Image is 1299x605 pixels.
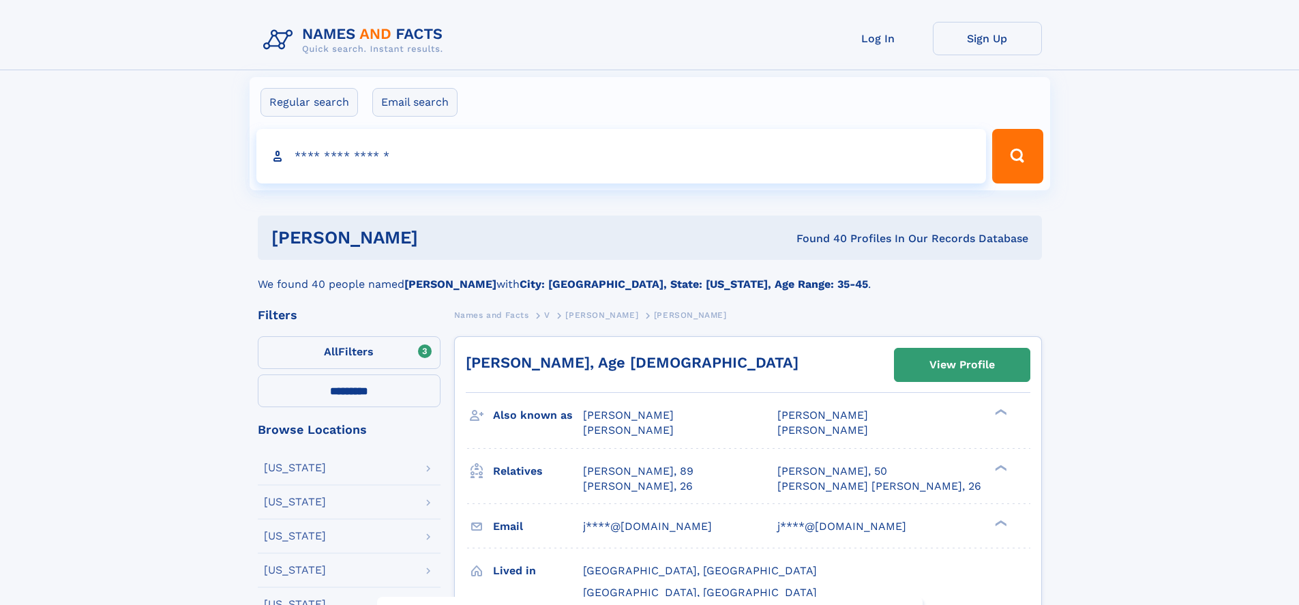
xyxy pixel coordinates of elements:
[933,22,1042,55] a: Sign Up
[992,129,1043,183] button: Search Button
[256,129,987,183] input: search input
[264,565,326,576] div: [US_STATE]
[583,586,817,599] span: [GEOGRAPHIC_DATA], [GEOGRAPHIC_DATA]
[583,564,817,577] span: [GEOGRAPHIC_DATA], [GEOGRAPHIC_DATA]
[544,310,550,320] span: V
[493,404,583,427] h3: Also known as
[258,336,441,369] label: Filters
[258,309,441,321] div: Filters
[565,310,638,320] span: [PERSON_NAME]
[583,464,693,479] a: [PERSON_NAME], 89
[654,310,727,320] span: [PERSON_NAME]
[324,345,338,358] span: All
[777,464,887,479] a: [PERSON_NAME], 50
[271,229,608,246] h1: [PERSON_NAME]
[777,424,868,437] span: [PERSON_NAME]
[777,409,868,422] span: [PERSON_NAME]
[544,306,550,323] a: V
[493,460,583,483] h3: Relatives
[264,531,326,542] div: [US_STATE]
[991,518,1008,527] div: ❯
[258,22,454,59] img: Logo Names and Facts
[264,497,326,507] div: [US_STATE]
[264,462,326,473] div: [US_STATE]
[991,408,1008,417] div: ❯
[583,409,674,422] span: [PERSON_NAME]
[991,463,1008,472] div: ❯
[824,22,933,55] a: Log In
[895,349,1030,381] a: View Profile
[454,306,529,323] a: Names and Facts
[493,515,583,538] h3: Email
[372,88,458,117] label: Email search
[260,88,358,117] label: Regular search
[929,349,995,381] div: View Profile
[565,306,638,323] a: [PERSON_NAME]
[607,231,1028,246] div: Found 40 Profiles In Our Records Database
[520,278,868,291] b: City: [GEOGRAPHIC_DATA], State: [US_STATE], Age Range: 35-45
[583,424,674,437] span: [PERSON_NAME]
[258,424,441,436] div: Browse Locations
[258,260,1042,293] div: We found 40 people named with .
[777,479,981,494] a: [PERSON_NAME] [PERSON_NAME], 26
[583,479,693,494] a: [PERSON_NAME], 26
[404,278,496,291] b: [PERSON_NAME]
[493,559,583,582] h3: Lived in
[466,354,798,371] a: [PERSON_NAME], Age [DEMOGRAPHIC_DATA]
